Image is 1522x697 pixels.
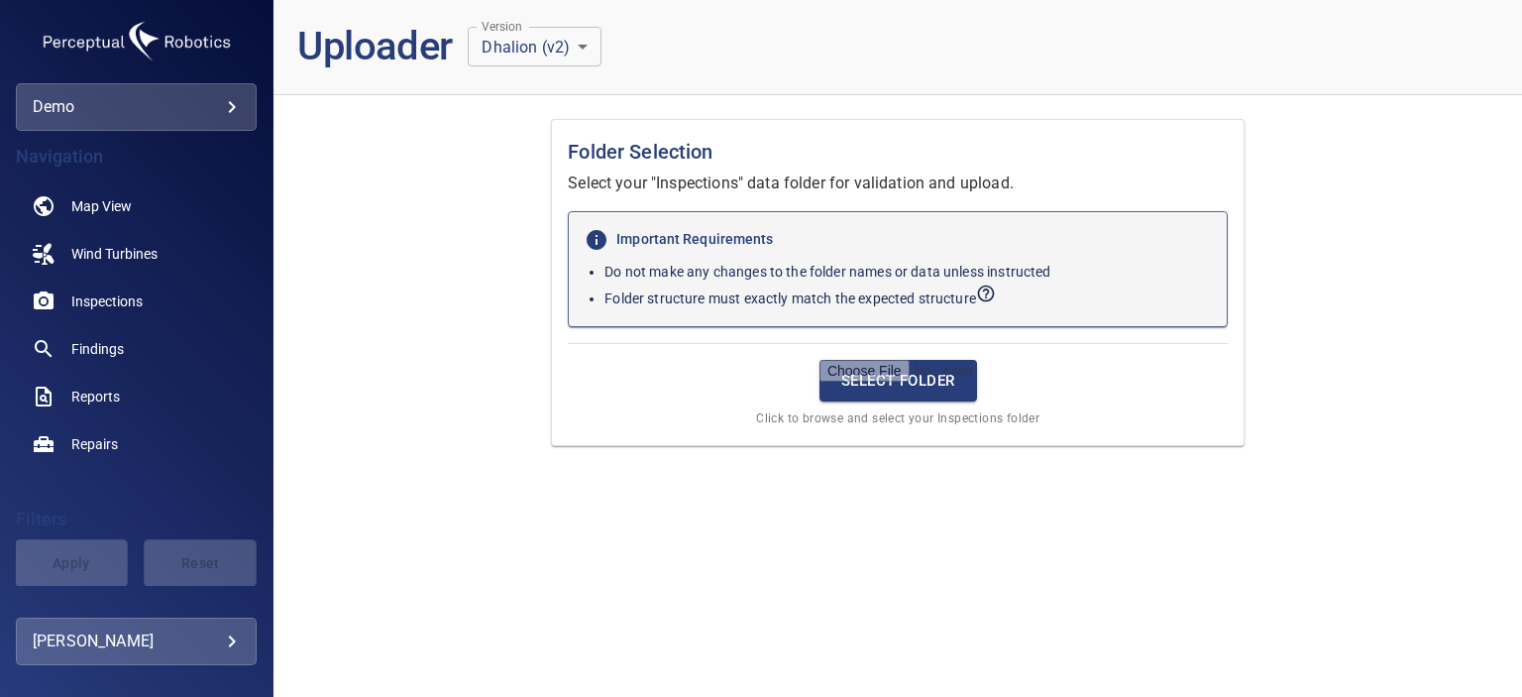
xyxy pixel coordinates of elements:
[16,182,257,230] a: map noActive
[16,278,257,325] a: inspections noActive
[16,325,257,373] a: findings noActive
[71,339,124,359] span: Findings
[16,83,257,131] div: demo
[16,147,257,167] h4: Navigation
[16,230,257,278] a: windturbines noActive
[297,24,452,70] h1: Uploader
[16,420,257,468] a: repairs noActive
[33,626,240,657] div: [PERSON_NAME]
[71,434,118,454] span: Repairs
[71,244,158,264] span: Wind Turbines
[568,136,1228,168] h1: Folder Selection
[16,510,257,529] h4: Filters
[71,291,143,311] span: Inspections
[585,228,1211,252] h6: Important Requirements
[33,91,240,123] div: demo
[756,409,1039,429] span: Click to browse and select your Inspections folder
[468,27,601,66] div: Dhalion (v2)
[604,290,996,306] span: View expected folder structure
[71,196,132,216] span: Map View
[71,387,120,407] span: Reports
[568,172,1228,195] p: Select your "Inspections" data folder for validation and upload.
[16,373,257,420] a: reports noActive
[604,262,1211,282] p: Do not make any changes to the folder names or data unless instructed
[38,16,236,67] img: demo-logo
